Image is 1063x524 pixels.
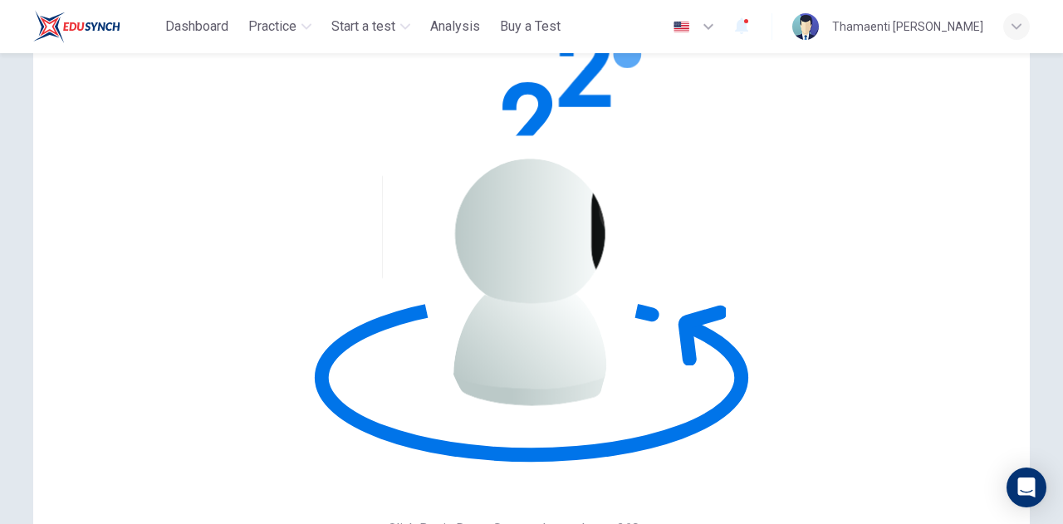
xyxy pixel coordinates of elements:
img: ELTC logo [33,10,120,43]
img: Profile picture [792,13,819,40]
span: Analysis [430,17,480,37]
span: Start a test [331,17,395,37]
button: Analysis [424,12,487,42]
button: Buy a Test [493,12,567,42]
span: Buy a Test [500,17,561,37]
div: Thamaenti [PERSON_NAME] [832,17,983,37]
span: Dashboard [165,17,228,37]
button: Dashboard [159,12,235,42]
img: en [671,21,692,33]
button: Start a test [325,12,417,42]
div: Open Intercom Messenger [1007,468,1046,507]
span: Practice [248,17,296,37]
a: ELTC logo [33,10,159,43]
button: Practice [242,12,318,42]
